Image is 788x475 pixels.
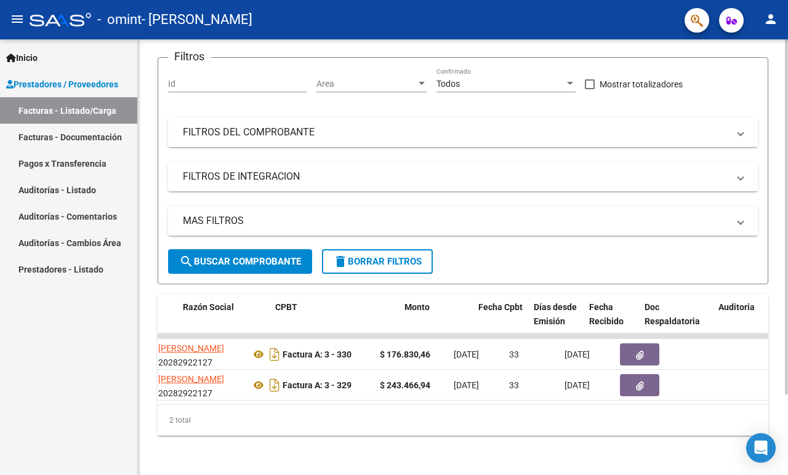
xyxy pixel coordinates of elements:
span: Auditoria [718,302,755,312]
span: Prestadores / Proveedores [6,78,118,91]
span: Buscar Comprobante [179,256,301,267]
strong: $ 243.466,94 [380,380,430,390]
span: Borrar Filtros [333,256,422,267]
span: Fecha Cpbt [478,302,523,312]
div: Open Intercom Messenger [746,433,776,463]
strong: $ 176.830,46 [380,349,430,359]
mat-icon: menu [10,12,25,26]
span: Monto [404,302,430,312]
div: 2 total [158,405,768,436]
mat-panel-title: FILTROS DE INTEGRACION [183,170,728,183]
span: Todos [436,79,460,89]
span: [PERSON_NAME] [158,343,224,353]
span: Area [316,79,416,89]
span: Razón Social [183,302,234,312]
strong: Factura A: 3 - 329 [283,380,352,390]
h3: Filtros [168,48,211,65]
span: - omint [97,6,142,33]
datatable-header-cell: CPBT [270,294,400,348]
datatable-header-cell: Auditoria [714,294,772,348]
datatable-header-cell: Razón Social [178,294,270,348]
div: 20282922127 [158,341,241,367]
datatable-header-cell: Fecha Cpbt [473,294,529,348]
span: [DATE] [565,349,590,359]
span: 33 [509,349,519,359]
div: 20282922127 [158,372,241,398]
mat-icon: search [179,254,194,269]
strong: Factura A: 3 - 330 [283,349,352,359]
span: Días desde Emisión [534,302,577,326]
button: Buscar Comprobante [168,249,312,274]
span: [DATE] [454,380,479,390]
span: [DATE] [565,380,590,390]
span: Mostrar totalizadores [600,77,683,92]
span: [PERSON_NAME] [158,374,224,384]
datatable-header-cell: Fecha Recibido [584,294,640,348]
mat-expansion-panel-header: FILTROS DE INTEGRACION [168,162,758,191]
span: Doc Respaldatoria [645,302,700,326]
span: 33 [509,380,519,390]
mat-icon: person [763,12,778,26]
i: Descargar documento [267,375,283,395]
span: - [PERSON_NAME] [142,6,252,33]
datatable-header-cell: Días desde Emisión [529,294,584,348]
span: Fecha Recibido [589,302,624,326]
mat-panel-title: FILTROS DEL COMPROBANTE [183,126,728,139]
mat-expansion-panel-header: MAS FILTROS [168,206,758,236]
mat-expansion-panel-header: FILTROS DEL COMPROBANTE [168,118,758,147]
mat-panel-title: MAS FILTROS [183,214,728,228]
datatable-header-cell: Doc Respaldatoria [640,294,714,348]
datatable-header-cell: Monto [400,294,473,348]
button: Borrar Filtros [322,249,433,274]
span: Inicio [6,51,38,65]
span: CPBT [275,302,297,312]
i: Descargar documento [267,345,283,364]
mat-icon: delete [333,254,348,269]
span: [DATE] [454,349,479,359]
